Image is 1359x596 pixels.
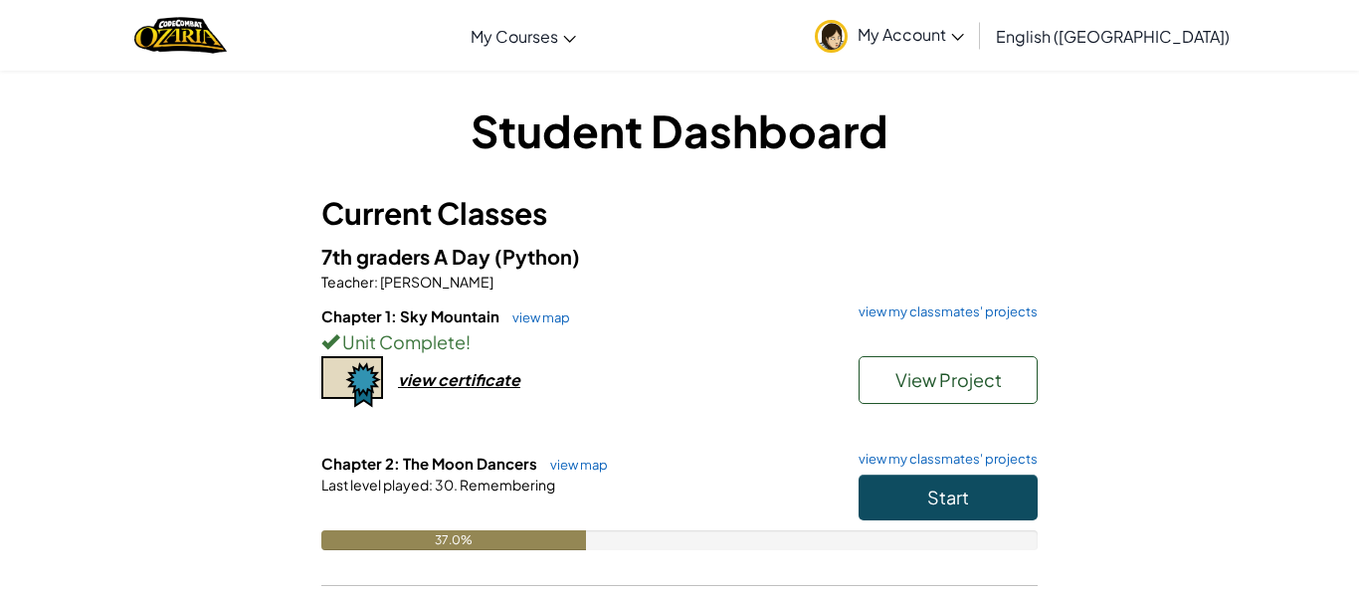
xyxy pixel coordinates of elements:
[321,244,494,269] span: 7th graders A Day
[849,453,1038,466] a: view my classmates' projects
[378,273,493,291] span: [PERSON_NAME]
[458,476,555,494] span: Remembering
[321,454,540,473] span: Chapter 2: The Moon Dancers
[461,9,586,63] a: My Courses
[859,356,1038,404] button: View Project
[858,24,964,45] span: My Account
[815,20,848,53] img: avatar
[339,330,466,353] span: Unit Complete
[494,244,580,269] span: (Python)
[502,309,570,325] a: view map
[321,306,502,325] span: Chapter 1: Sky Mountain
[321,530,586,550] div: 37.0%
[849,305,1038,318] a: view my classmates' projects
[471,26,558,47] span: My Courses
[927,486,969,508] span: Start
[321,273,374,291] span: Teacher
[134,15,227,56] a: Ozaria by CodeCombat logo
[429,476,433,494] span: :
[805,4,974,67] a: My Account
[321,476,429,494] span: Last level played
[996,26,1230,47] span: English ([GEOGRAPHIC_DATA])
[321,356,383,408] img: certificate-icon.png
[321,369,520,390] a: view certificate
[859,475,1038,520] button: Start
[134,15,227,56] img: Home
[321,191,1038,236] h3: Current Classes
[433,476,458,494] span: 30.
[895,368,1002,391] span: View Project
[540,457,608,473] a: view map
[986,9,1240,63] a: English ([GEOGRAPHIC_DATA])
[466,330,471,353] span: !
[374,273,378,291] span: :
[398,369,520,390] div: view certificate
[321,99,1038,161] h1: Student Dashboard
